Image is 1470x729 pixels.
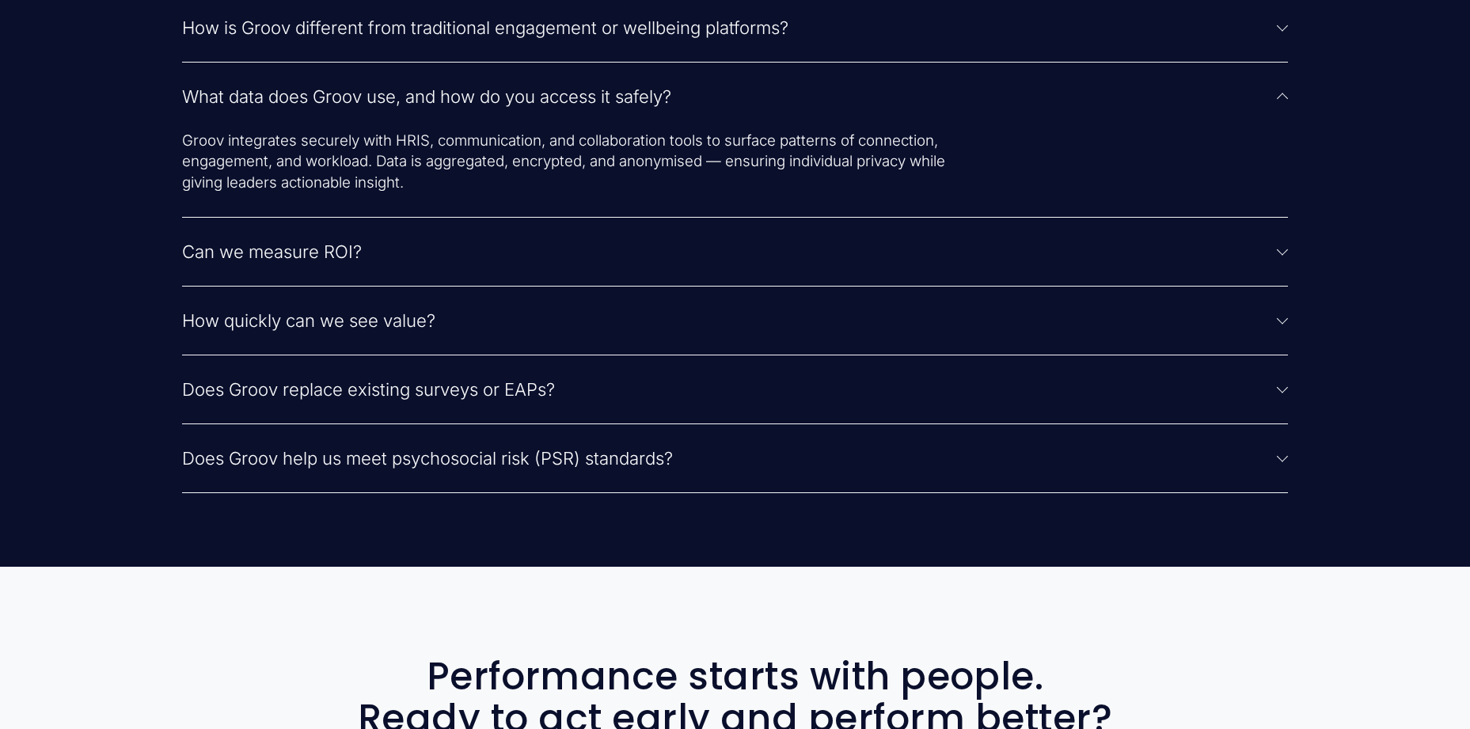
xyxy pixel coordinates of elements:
button: Does Groov help us meet psychosocial risk (PSR) standards? [182,424,1289,492]
button: Does Groov replace existing surveys or EAPs? [182,355,1289,423]
span: Can we measure ROI? [182,241,1278,262]
span: What data does Groov use, and how do you access it safely? [182,86,1278,107]
span: Does Groov replace existing surveys or EAPs? [182,379,1278,400]
span: How quickly can we see value? [182,310,1278,331]
span: How is Groov different from traditional engagement or wellbeing platforms? [182,17,1278,38]
p: Groov integrates securely with HRIS, communication, and collaboration tools to surface patterns o... [182,131,957,193]
button: What data does Groov use, and how do you access it safely? [182,63,1289,131]
button: Can we measure ROI? [182,218,1289,286]
span: Does Groov help us meet psychosocial risk (PSR) standards? [182,448,1278,469]
button: How quickly can we see value? [182,287,1289,355]
div: What data does Groov use, and how do you access it safely? [182,131,1289,217]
